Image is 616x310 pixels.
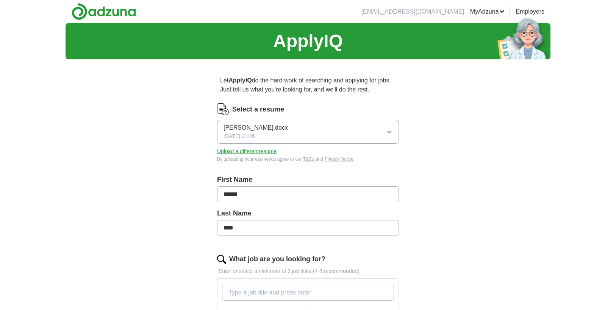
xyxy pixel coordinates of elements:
p: Enter or select a minimum of 3 job titles (4-8 recommended) [217,267,399,275]
img: search.png [217,255,226,264]
a: Privacy Notice [324,157,353,162]
label: Last Name [217,208,399,219]
span: [PERSON_NAME].docx [224,123,288,132]
img: CV Icon [217,103,229,115]
img: Adzuna logo [72,3,136,20]
button: [PERSON_NAME].docx[DATE] 21:46 [217,120,399,144]
button: Upload a differentresume [217,147,277,155]
a: Employers [516,7,544,16]
span: [DATE] 21:46 [224,132,255,140]
label: First Name [217,175,399,185]
input: Type a job title and press enter [222,285,394,301]
li: [EMAIL_ADDRESS][DOMAIN_NAME] [361,7,464,16]
div: By uploading your resume you agree to our and . [217,156,399,163]
a: T&Cs [303,157,314,162]
strong: ApplyIQ [228,77,252,84]
h1: ApplyIQ [273,28,343,55]
a: MyAdzuna [470,7,505,16]
label: Select a resume [232,104,284,115]
label: What job are you looking for? [229,254,325,264]
p: Let do the hard work of searching and applying for jobs. Just tell us what you're looking for, an... [217,73,399,97]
